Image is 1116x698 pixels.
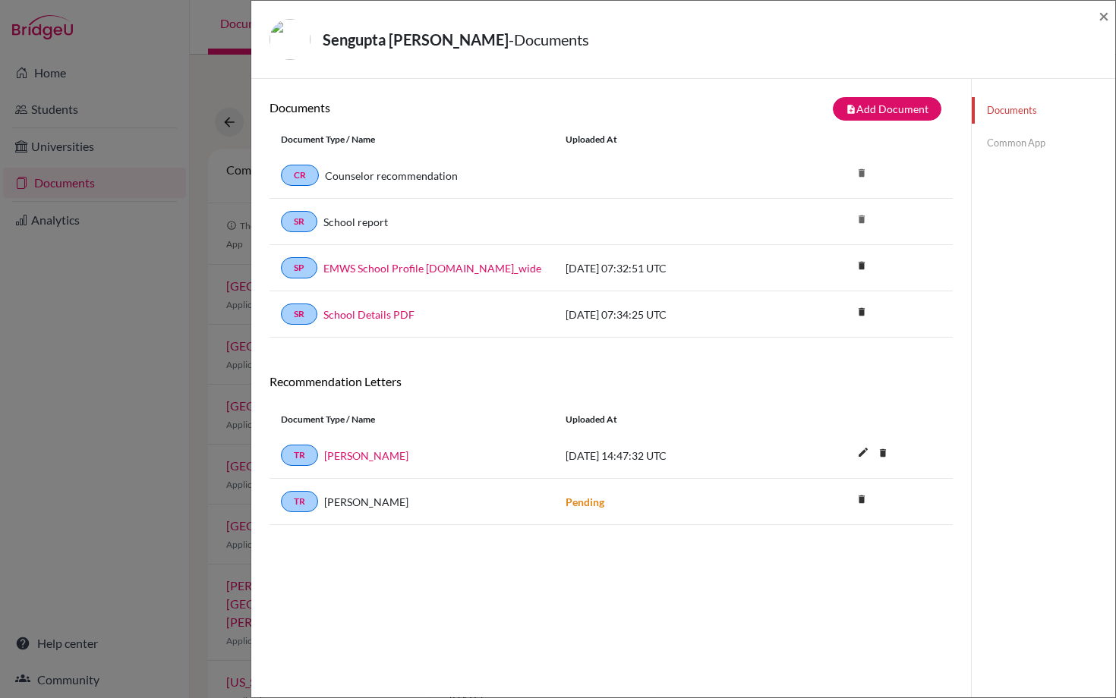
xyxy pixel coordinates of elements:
[972,130,1115,156] a: Common App
[554,260,782,276] div: [DATE] 07:32:51 UTC
[833,97,941,121] button: note_addAdd Document
[850,442,876,465] button: edit
[554,307,782,322] div: [DATE] 07:34:25 UTC
[281,491,318,512] a: TR
[270,413,554,426] div: Document Type / Name
[846,104,856,115] i: note_add
[281,165,319,186] a: CR
[324,494,408,510] span: [PERSON_NAME]
[323,214,388,230] a: School report
[324,448,408,464] a: [PERSON_NAME]
[281,257,317,278] a: SP
[850,162,873,184] i: delete
[872,442,894,464] i: delete
[323,260,541,276] a: EMWS School Profile [DOMAIN_NAME]_wide
[270,133,554,146] div: Document Type / Name
[554,133,782,146] div: Uploaded at
[323,307,415,322] a: School Details PDF
[325,168,458,184] a: Counselor recommendation
[850,208,873,231] i: delete
[851,440,875,464] i: edit
[281,445,318,466] a: TR
[1099,5,1109,27] span: ×
[509,30,589,49] span: - Documents
[281,303,317,325] a: SR
[850,303,873,323] a: delete
[554,413,782,426] div: Uploaded at
[850,256,873,277] a: delete
[281,211,317,232] a: SR
[850,490,873,511] a: delete
[323,30,509,49] strong: Sengupta [PERSON_NAME]
[850,488,873,511] i: delete
[850,300,873,323] i: delete
[566,495,604,508] strong: Pending
[872,444,894,464] a: delete
[972,97,1115,124] a: Documents
[270,100,611,115] h6: Documents
[566,449,667,462] span: [DATE] 14:47:32 UTC
[850,254,873,277] i: delete
[1099,7,1109,25] button: Close
[270,374,953,388] h6: Recommendation Letters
